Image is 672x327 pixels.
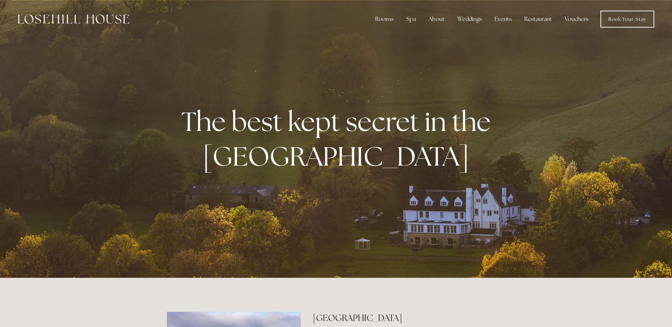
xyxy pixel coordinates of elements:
[401,12,422,26] div: Spa
[452,12,487,26] div: Weddings
[600,11,654,28] a: Book Your Stay
[489,12,517,26] div: Events
[369,12,399,26] div: Rooms
[423,12,450,26] div: About
[559,12,594,26] a: Vouchers
[313,312,505,324] h2: [GEOGRAPHIC_DATA]
[519,12,558,26] div: Restaurant
[18,15,129,24] img: Losehill House
[181,104,496,173] strong: The best kept secret in the [GEOGRAPHIC_DATA]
